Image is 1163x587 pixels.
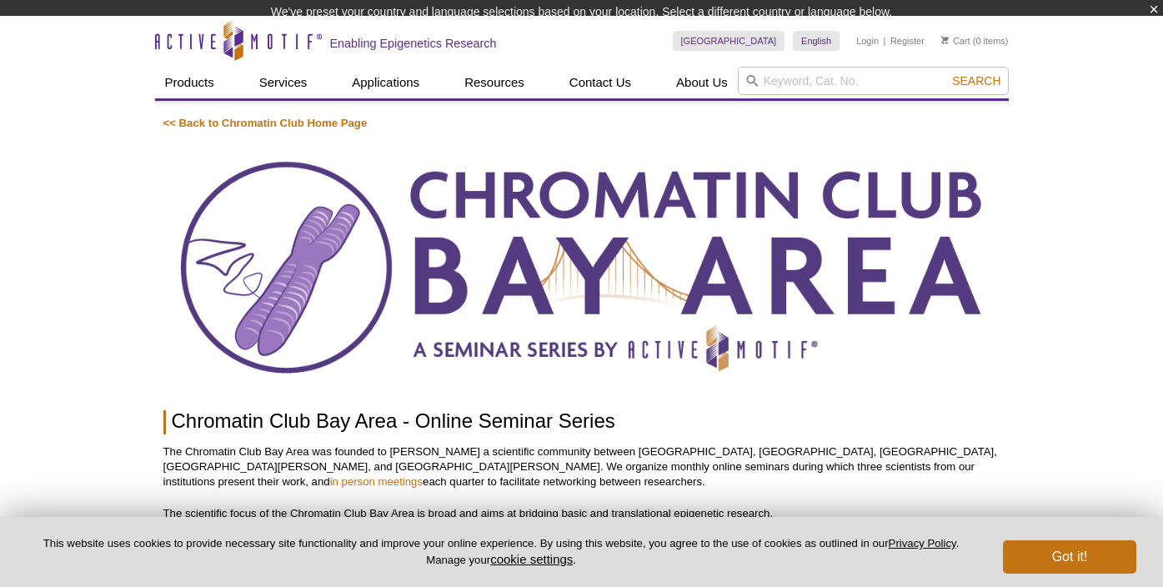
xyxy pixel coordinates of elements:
img: Change Here [619,13,663,52]
a: Services [249,67,318,98]
button: Search [947,73,1005,88]
span: Search [952,74,1000,88]
li: (0 items) [941,31,1009,51]
a: [GEOGRAPHIC_DATA] [673,31,785,51]
img: Chromatin Club Bay Area Seminar Series [163,148,1000,389]
a: Contact Us [559,67,641,98]
input: Keyword, Cat. No. [738,67,1009,95]
p: The scientific focus of the Chromatin Club Bay Area is broad and aims at bridging basic and trans... [163,506,1000,521]
a: << Back to Chromatin Club Home Page [163,117,368,129]
a: Resources [454,67,534,98]
a: Privacy Policy [889,537,956,549]
img: Your Cart [941,36,949,44]
li: | [884,31,886,51]
button: cookie settings [490,552,573,566]
button: Got it! [1003,540,1136,574]
a: Applications [342,67,429,98]
h2: Enabling Epigenetics Research [330,36,497,51]
a: English [793,31,840,51]
a: in person meetings [330,475,423,488]
a: Register [890,35,925,47]
p: This website uses cookies to provide necessary site functionality and improve your online experie... [27,536,975,568]
a: Cart [941,35,970,47]
a: About Us [666,67,738,98]
p: The Chromatin Club Bay Area was founded to [PERSON_NAME] a scientific community between [GEOGRAPH... [163,444,1000,489]
a: Login [856,35,879,47]
a: Products [155,67,224,98]
h1: Chromatin Club Bay Area ‐ Online Seminar Series [163,410,1000,434]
